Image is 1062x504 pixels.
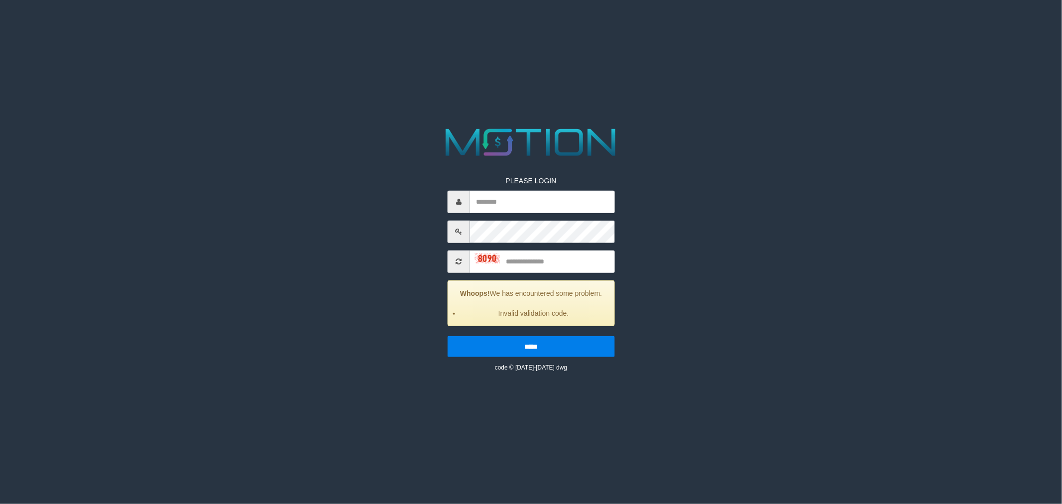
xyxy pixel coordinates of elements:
[495,364,567,371] small: code © [DATE]-[DATE] dwg
[448,175,615,185] p: PLEASE LOGIN
[460,289,490,297] strong: Whoops!
[475,253,500,263] img: captcha
[448,280,615,326] div: We has encountered some problem.
[438,124,624,161] img: MOTION_logo.png
[461,308,607,318] li: Invalid validation code.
